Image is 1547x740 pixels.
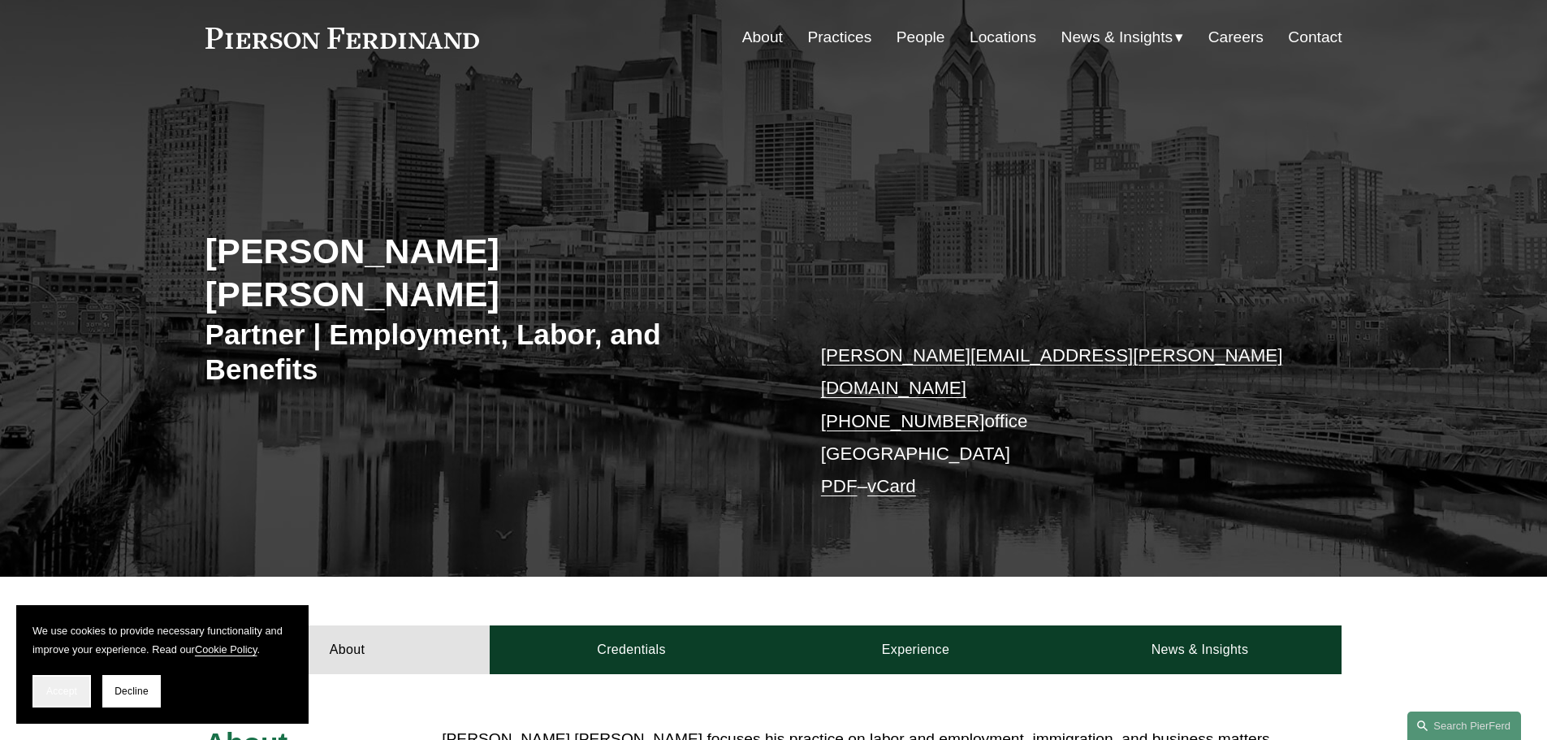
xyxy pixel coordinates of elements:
p: We use cookies to provide necessary functionality and improve your experience. Read our . [32,621,292,659]
button: Accept [32,675,91,708]
a: Cookie Policy [195,643,257,656]
a: About [742,22,783,53]
span: Accept [46,686,77,697]
span: News & Insights [1061,24,1173,52]
a: Credentials [490,625,774,674]
a: Careers [1208,22,1264,53]
span: Decline [115,686,149,697]
a: Contact [1288,22,1342,53]
a: PDF [821,476,858,496]
a: Search this site [1407,712,1521,740]
a: Locations [970,22,1036,53]
section: Cookie banner [16,605,309,724]
a: People [897,22,945,53]
a: News & Insights [1057,625,1342,674]
p: office [GEOGRAPHIC_DATA] – [821,340,1294,504]
a: folder dropdown [1061,22,1184,53]
a: Practices [807,22,871,53]
a: vCard [867,476,916,496]
h3: Partner | Employment, Labor, and Benefits [205,317,774,387]
button: Decline [102,675,161,708]
a: About [205,625,490,674]
a: [PERSON_NAME][EMAIL_ADDRESS][PERSON_NAME][DOMAIN_NAME] [821,345,1283,398]
a: Experience [774,625,1058,674]
a: [PHONE_NUMBER] [821,411,985,431]
h2: [PERSON_NAME] [PERSON_NAME] [205,230,774,315]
